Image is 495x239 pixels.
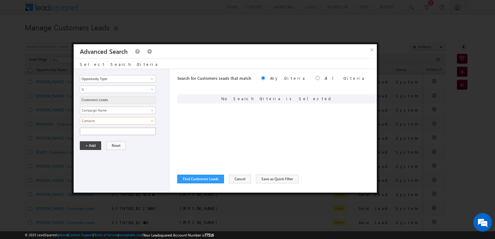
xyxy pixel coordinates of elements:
button: × [367,44,377,55]
span: Your Leadsquared Account Number is [143,233,214,237]
img: d_60004797649_company_0_60004797649 [11,32,26,41]
input: Type to Search [80,96,156,104]
a: Campaign Name [80,107,156,114]
button: Reset [106,141,126,150]
span: Is [80,87,147,92]
textarea: Type your message and hit 'Enter' [8,57,113,185]
div: Chat with us now [32,32,104,41]
button: Find Customers Leads [177,175,224,183]
em: Start Chat [84,190,112,199]
a: About [58,233,67,237]
label: All Criteria [325,75,365,81]
a: Acceptable Use [119,233,142,237]
span: Contains [80,118,147,124]
span: 77516 [204,233,214,237]
div: No Search Criteria is Selected [177,94,377,104]
h3: Advanced Search [80,44,128,58]
a: Show All Items [147,76,155,82]
a: Terms of Service [94,233,118,237]
div: Minimize live chat window [101,3,116,18]
input: Type to Search [80,75,156,83]
button: Cancel [229,175,251,183]
button: + Add [80,141,101,150]
a: Contact Support [68,233,93,237]
span: Search for Customers Leads that match [177,75,251,81]
span: Campaign Name [80,108,147,113]
a: Is [80,86,156,93]
span: © 2025 LeadSquared | | | | | [25,232,214,238]
span: Select Search Criteria [80,62,158,67]
button: Save as Quick Filter [256,175,299,183]
label: Any Criteria [270,75,306,81]
a: Contains [80,117,156,125]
